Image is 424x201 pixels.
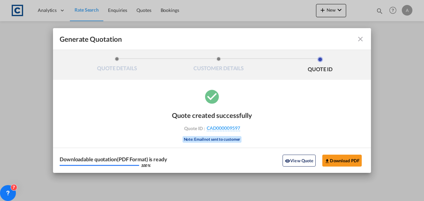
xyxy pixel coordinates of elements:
span: Generate Quotation [60,35,122,43]
li: CUSTOMER DETAILS [168,57,270,75]
md-icon: icon-download [325,158,330,164]
button: Download PDF [322,155,362,167]
iframe: Chat [5,166,28,191]
md-icon: icon-close fg-AAA8AD cursor m-0 [356,35,364,43]
li: QUOTE DETAILS [66,57,168,75]
button: icon-eyeView Quote [283,155,316,167]
md-icon: icon-checkbox-marked-circle [204,88,220,105]
md-dialog: Generate QuotationQUOTE ... [53,28,371,173]
div: 100 % [141,164,150,167]
li: QUOTE ID [269,57,371,75]
div: Note: Email not sent to customer [183,136,242,143]
span: CAD000009597 [207,125,240,131]
div: Downloadable quotation(PDF Format) is ready [60,157,167,162]
div: Quote created successfully [172,111,252,119]
md-icon: icon-eye [285,158,290,164]
div: Quote ID : [174,125,250,131]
